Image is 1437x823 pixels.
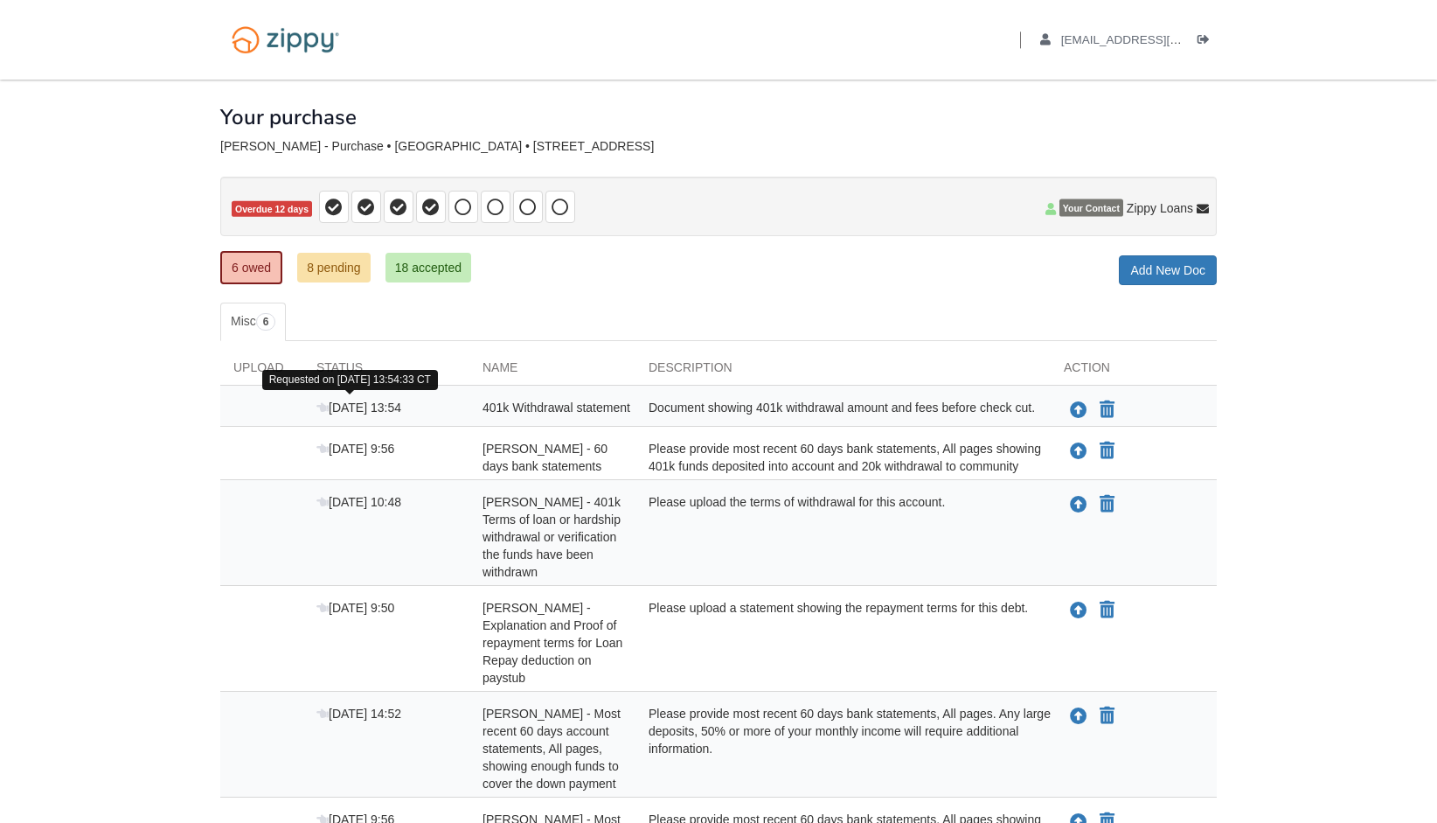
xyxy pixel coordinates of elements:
[1119,255,1217,285] a: Add New Doc
[1068,440,1089,463] button: Upload Kevin Fischer - 60 days bank statements
[220,139,1217,154] div: [PERSON_NAME] - Purchase • [GEOGRAPHIC_DATA] • [STREET_ADDRESS]
[482,442,607,473] span: [PERSON_NAME] - 60 days bank statements
[469,359,635,385] div: Name
[1098,600,1116,621] button: Declare Kevin Fischer - Explanation and Proof of repayment terms for Loan Repay deduction on pays...
[220,251,282,284] a: 6 owed
[232,201,312,218] span: Overdue 12 days
[316,601,394,615] span: [DATE] 9:50
[1061,33,1261,46] span: acesfischer@yahoo.com
[482,601,622,685] span: [PERSON_NAME] - Explanation and Proof of repayment terms for Loan Repay deduction on paystub
[316,442,394,456] span: [DATE] 9:56
[1068,493,1089,516] button: Upload Kevin Fischer - 401k Terms of loan or hardship withdrawal or verification the funds have b...
[220,303,286,341] a: Misc
[482,401,630,415] span: 401k Withdrawal statement
[220,359,303,385] div: Upload
[1040,33,1261,51] a: edit profile
[316,401,401,415] span: [DATE] 13:54
[1051,359,1217,385] div: Action
[220,106,357,129] h1: Your purchase
[1127,199,1193,217] span: Zippy Loans
[303,359,469,385] div: Status
[220,17,351,62] img: Logo
[635,359,1051,385] div: Description
[1068,599,1089,622] button: Upload Kevin Fischer - Explanation and Proof of repayment terms for Loan Repay deduction on paystub
[316,707,401,721] span: [DATE] 14:52
[1068,399,1089,422] button: Upload 401k Withdrawal statement
[1098,494,1116,515] button: Declare Kevin Fischer - 401k Terms of loan or hardship withdrawal or verification the funds have ...
[256,313,276,331] span: 6
[482,707,621,791] span: [PERSON_NAME] - Most recent 60 days account statements, All pages, showing enough funds to cover ...
[1098,706,1116,727] button: Declare Kevin Fischer - Most recent 60 days account statements, All pages, showing enough funds t...
[1068,705,1089,728] button: Upload Kevin Fischer - Most recent 60 days account statements, All pages, showing enough funds to...
[385,253,471,282] a: 18 accepted
[297,253,371,282] a: 8 pending
[482,495,621,579] span: [PERSON_NAME] - 401k Terms of loan or hardship withdrawal or verification the funds have been wit...
[635,399,1051,422] div: Document showing 401k withdrawal amount and fees before check cut.
[262,370,438,390] div: Requested on [DATE] 13:54:33 CT
[1098,400,1116,421] button: Declare 401k Withdrawal statement not applicable
[316,495,401,509] span: [DATE] 10:48
[635,493,1051,581] div: Please upload the terms of withdrawal for this account.
[635,599,1051,687] div: Please upload a statement showing the repayment terms for this debt.
[635,440,1051,475] div: Please provide most recent 60 days bank statements, All pages showing 401k funds deposited into a...
[1059,199,1123,217] span: Your Contact
[1197,33,1217,51] a: Log out
[1098,441,1116,462] button: Declare Kevin Fischer - 60 days bank statements not applicable
[635,705,1051,792] div: Please provide most recent 60 days bank statements, All pages. Any large deposits, 50% or more of...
